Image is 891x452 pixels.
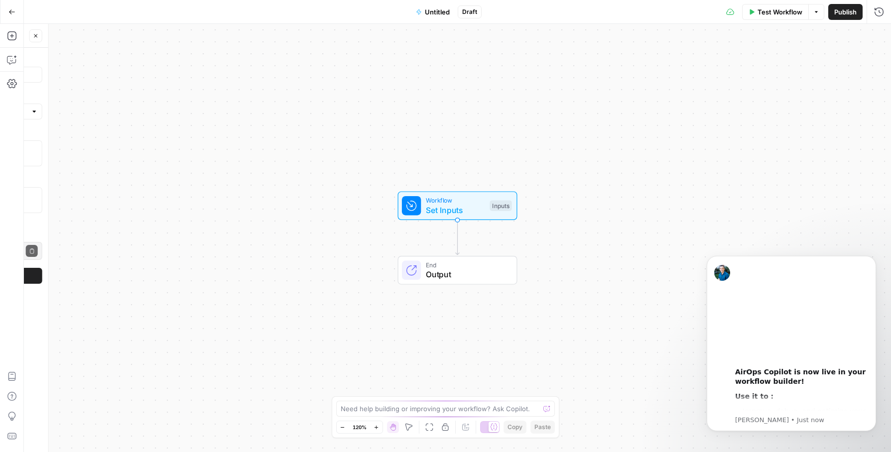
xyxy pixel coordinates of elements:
span: Set Inputs [426,204,485,216]
span: Copy [508,423,522,432]
span: End [426,260,507,269]
span: Draft [462,7,477,16]
iframe: Intercom notifications message [692,241,891,447]
div: EndOutput [365,256,550,285]
span: Paste [534,423,551,432]
span: Workflow [426,196,485,205]
div: Inputs [490,200,511,211]
g: Edge from start to end [456,220,459,255]
span: Output [426,268,507,280]
span: 120% [353,423,367,431]
div: WorkflowSet InputsInputs [365,191,550,220]
button: Paste [530,421,555,434]
span: Test Workflow [758,7,802,17]
button: Copy [504,421,526,434]
button: Publish [828,4,863,20]
button: Test Workflow [742,4,808,20]
button: Untitled [410,4,456,20]
span: Publish [834,7,857,17]
span: Untitled [425,7,450,17]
